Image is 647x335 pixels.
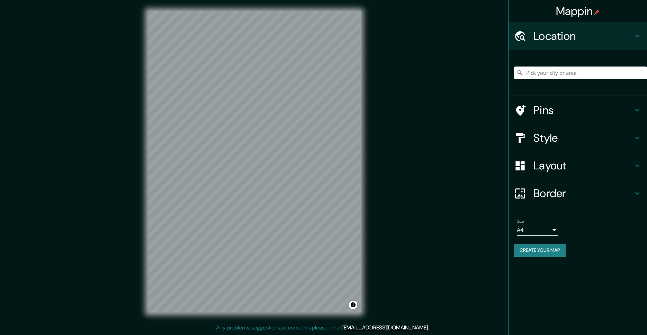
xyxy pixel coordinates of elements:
[216,324,429,332] p: Any problems, suggestions, or concerns please email .
[430,324,431,332] div: .
[429,324,430,332] div: .
[349,301,357,309] button: Toggle attribution
[509,96,647,124] div: Pins
[533,29,633,43] h4: Location
[509,152,647,179] div: Layout
[533,186,633,200] h4: Border
[509,179,647,207] div: Border
[517,219,524,224] label: Size
[533,103,633,117] h4: Pins
[509,124,647,152] div: Style
[517,224,558,236] div: A4
[533,131,633,145] h4: Style
[585,308,639,327] iframe: Help widget launcher
[514,67,647,79] input: Pick your city or area
[509,22,647,50] div: Location
[148,11,361,312] canvas: Map
[594,9,600,15] img: pin-icon.png
[514,244,566,257] button: Create your map
[533,159,633,173] h4: Layout
[556,4,600,18] h4: Mappin
[342,324,428,331] a: [EMAIL_ADDRESS][DOMAIN_NAME]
